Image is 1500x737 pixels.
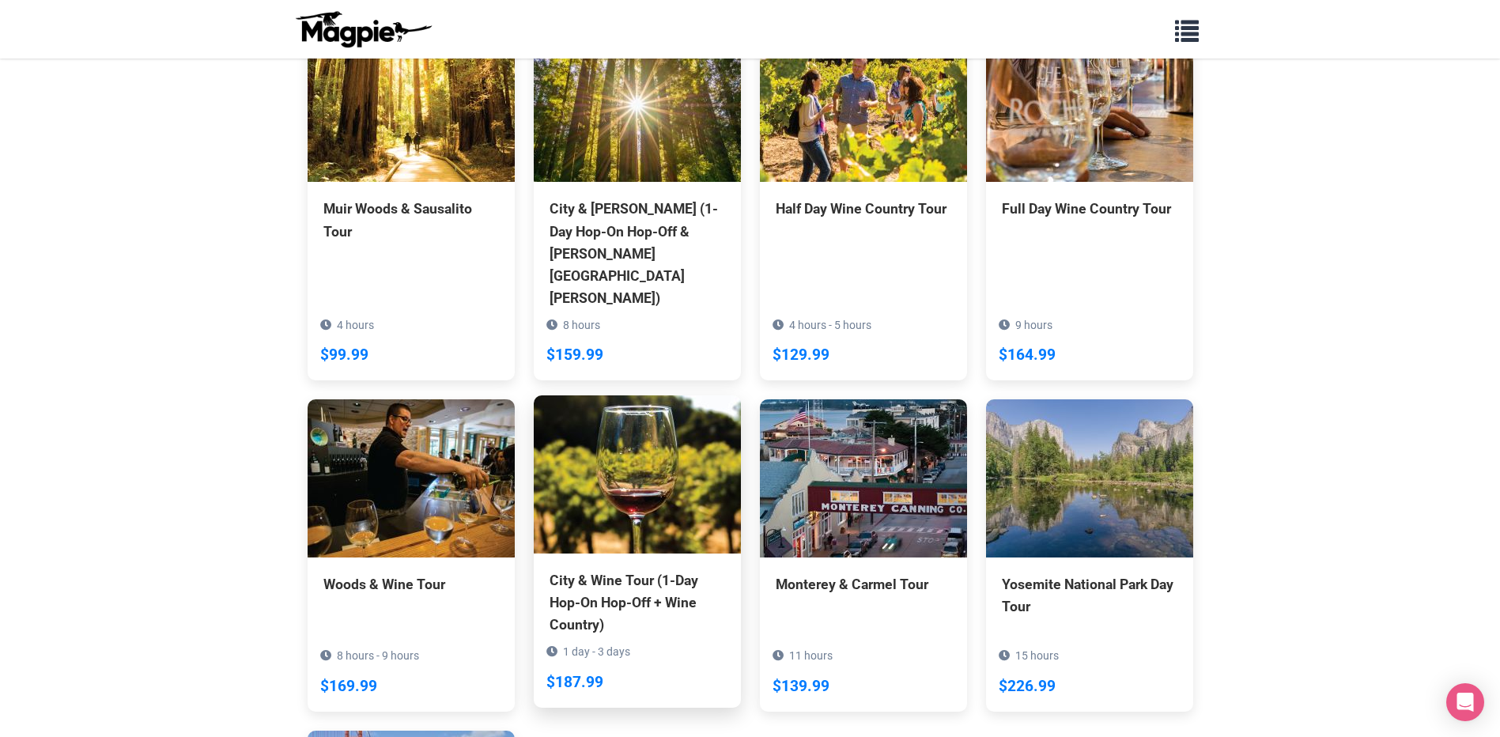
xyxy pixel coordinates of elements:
[292,10,434,48] img: logo-ab69f6fb50320c5b225c76a69d11143b.png
[760,399,967,667] a: Monterey & Carmel Tour 11 hours $139.99
[1446,683,1484,721] div: Open Intercom Messenger
[546,671,603,695] div: $187.99
[320,675,377,699] div: $169.99
[986,24,1193,182] img: Full Day Wine Country Tour
[337,649,419,662] span: 8 hours - 9 hours
[550,569,725,636] div: City & Wine Tour (1-Day Hop-On Hop-Off + Wine Country)
[563,645,630,658] span: 1 day - 3 days
[323,573,499,595] div: Woods & Wine Tour
[308,399,515,667] a: Woods & Wine Tour 8 hours - 9 hours $169.99
[999,343,1056,368] div: $164.99
[760,24,967,291] a: Half Day Wine Country Tour 4 hours - 5 hours $129.99
[323,198,499,242] div: Muir Woods & Sausalito Tour
[986,24,1193,291] a: Full Day Wine Country Tour 9 hours $164.99
[986,399,1193,557] img: Yosemite National Park Day Tour
[534,24,741,380] a: City & [PERSON_NAME] (1-Day Hop-On Hop-Off & [PERSON_NAME][GEOGRAPHIC_DATA][PERSON_NAME]) 8 hours...
[776,198,951,220] div: Half Day Wine Country Tour
[776,573,951,595] div: Monterey & Carmel Tour
[308,24,515,313] a: Muir Woods & Sausalito Tour 4 hours $99.99
[1015,649,1059,662] span: 15 hours
[546,343,603,368] div: $159.99
[534,24,741,182] img: City & Woods (1-Day Hop-On Hop-Off & Muir Woods)
[308,399,515,557] img: Woods & Wine Tour
[550,198,725,309] div: City & [PERSON_NAME] (1-Day Hop-On Hop-Off & [PERSON_NAME][GEOGRAPHIC_DATA][PERSON_NAME])
[1015,319,1052,331] span: 9 hours
[563,319,600,331] span: 8 hours
[760,399,967,557] img: Monterey & Carmel Tour
[1002,573,1177,618] div: Yosemite National Park Day Tour
[789,319,871,331] span: 4 hours - 5 hours
[773,343,829,368] div: $129.99
[320,343,368,368] div: $99.99
[534,395,741,707] a: City & Wine Tour (1-Day Hop-On Hop-Off + Wine Country) 1 day - 3 days $187.99
[1002,198,1177,220] div: Full Day Wine Country Tour
[337,319,374,331] span: 4 hours
[789,649,833,662] span: 11 hours
[999,675,1056,699] div: $226.99
[534,395,741,554] img: City & Wine Tour (1-Day Hop-On Hop-Off + Wine Country)
[986,399,1193,689] a: Yosemite National Park Day Tour 15 hours $226.99
[773,675,829,699] div: $139.99
[308,24,515,182] img: Muir Woods & Sausalito Tour
[760,24,967,182] img: Half Day Wine Country Tour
